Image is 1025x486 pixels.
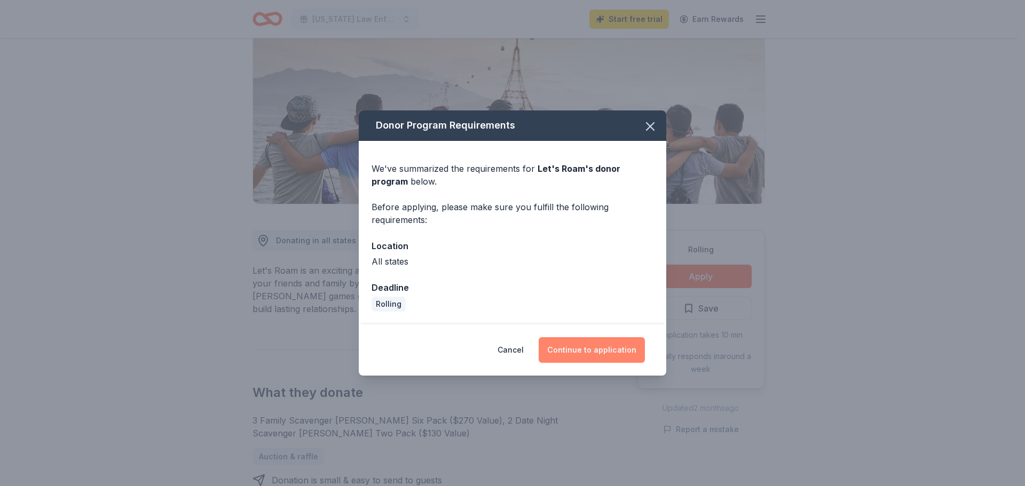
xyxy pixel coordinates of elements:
[372,201,653,226] div: Before applying, please make sure you fulfill the following requirements:
[372,281,653,294] div: Deadline
[372,239,653,253] div: Location
[359,110,666,141] div: Donor Program Requirements
[372,297,406,312] div: Rolling
[498,337,524,363] button: Cancel
[539,337,645,363] button: Continue to application
[372,162,653,188] div: We've summarized the requirements for below.
[372,255,653,268] div: All states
